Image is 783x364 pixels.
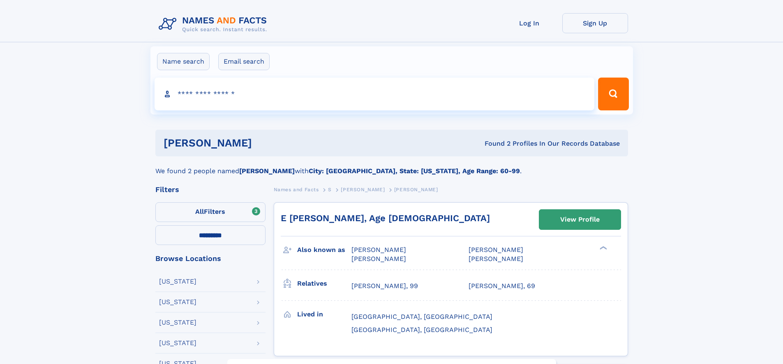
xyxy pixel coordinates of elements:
[274,184,319,195] a: Names and Facts
[539,210,621,229] a: View Profile
[155,13,274,35] img: Logo Names and Facts
[218,53,270,70] label: Email search
[281,213,490,223] a: E [PERSON_NAME], Age [DEMOGRAPHIC_DATA]
[297,307,351,321] h3: Lived in
[368,139,620,148] div: Found 2 Profiles In Our Records Database
[351,313,492,321] span: [GEOGRAPHIC_DATA], [GEOGRAPHIC_DATA]
[341,184,385,195] a: [PERSON_NAME]
[598,78,628,110] button: Search Button
[351,246,406,254] span: [PERSON_NAME]
[155,78,595,110] input: search input
[297,243,351,257] h3: Also known as
[155,186,266,193] div: Filters
[351,326,492,334] span: [GEOGRAPHIC_DATA], [GEOGRAPHIC_DATA]
[328,184,332,195] a: S
[469,246,523,254] span: [PERSON_NAME]
[598,245,607,251] div: ❯
[309,167,520,175] b: City: [GEOGRAPHIC_DATA], State: [US_STATE], Age Range: 60-99
[195,208,204,215] span: All
[351,255,406,263] span: [PERSON_NAME]
[469,282,535,291] a: [PERSON_NAME], 69
[341,187,385,192] span: [PERSON_NAME]
[239,167,295,175] b: [PERSON_NAME]
[159,340,196,346] div: [US_STATE]
[351,282,418,291] a: [PERSON_NAME], 99
[159,278,196,285] div: [US_STATE]
[562,13,628,33] a: Sign Up
[164,138,368,148] h1: [PERSON_NAME]
[297,277,351,291] h3: Relatives
[159,319,196,326] div: [US_STATE]
[560,210,600,229] div: View Profile
[394,187,438,192] span: [PERSON_NAME]
[155,202,266,222] label: Filters
[328,187,332,192] span: S
[157,53,210,70] label: Name search
[497,13,562,33] a: Log In
[155,255,266,262] div: Browse Locations
[155,156,628,176] div: We found 2 people named with .
[469,255,523,263] span: [PERSON_NAME]
[159,299,196,305] div: [US_STATE]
